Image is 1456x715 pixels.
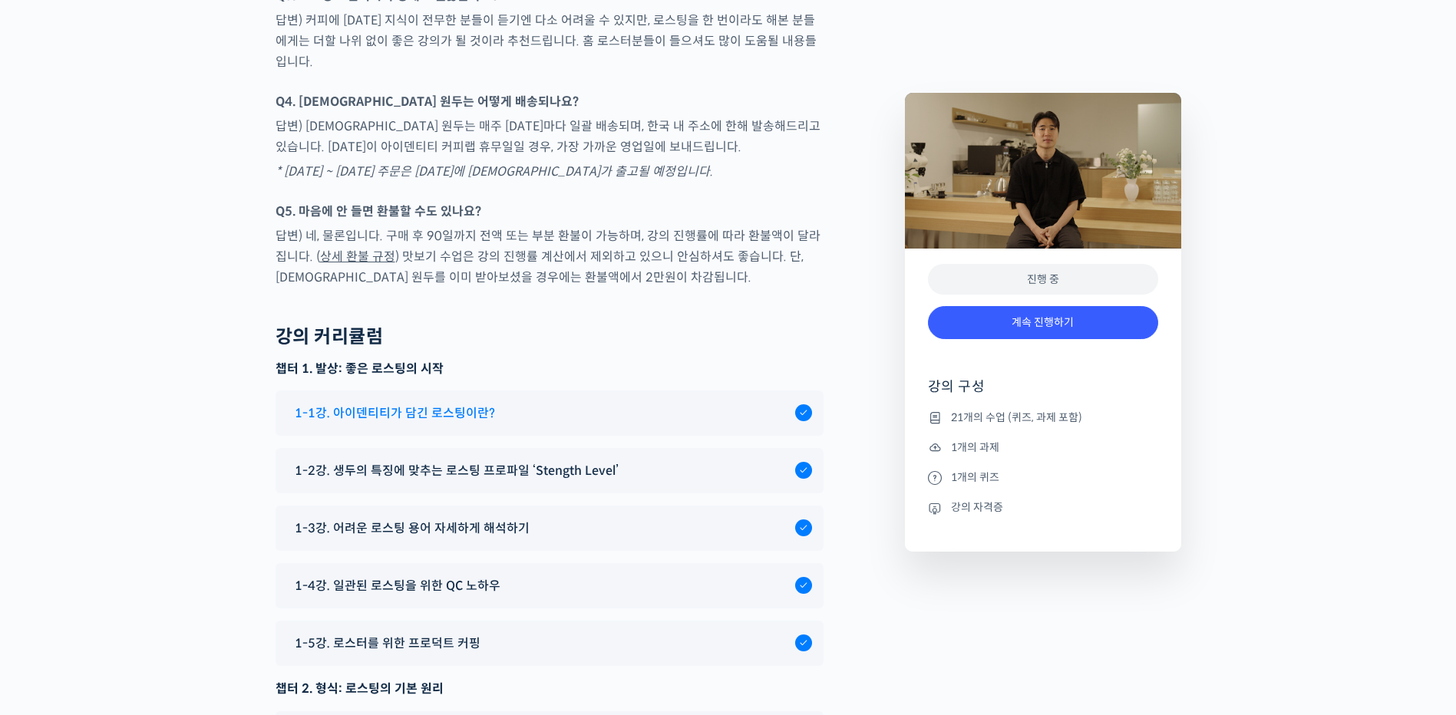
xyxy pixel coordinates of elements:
[276,361,824,377] h3: 챕터 1. 발상: 좋은 로스팅의 시작
[276,226,824,288] p: 답변) 네, 물론입니다. 구매 후 90일까지 전액 또는 부분 환불이 가능하며, 강의 진행률에 따라 환불액이 달라집니다. ( ) 맛보기 수업은 강의 진행률 계산에서 제외하고 있...
[928,306,1158,339] a: 계속 진행하기
[140,510,159,522] span: 대화
[320,249,395,265] a: 상세 환불 규정
[295,575,500,596] span: 1-4강. 일관된 로스팅을 위한 QC 노하우
[198,486,295,525] a: 설정
[276,203,481,219] strong: Q5. 마음에 안 들면 환불할 수도 있나요?
[276,116,824,157] p: 답변) [DEMOGRAPHIC_DATA] 원두는 매주 [DATE]마다 일괄 배송되며, 한국 내 주소에 한해 발송해드리고 있습니다. [DATE]이 아이덴티티 커피랩 휴무일일 경...
[276,163,713,180] em: * [DATE] ~ [DATE] 주문은 [DATE]에 [DEMOGRAPHIC_DATA]가 출고될 예정입니다.
[237,509,256,522] span: 설정
[928,408,1158,427] li: 21개의 수업 (퀴즈, 과제 포함)
[928,499,1158,517] li: 강의 자격증
[295,633,480,654] span: 1-5강. 로스터를 위한 프로덕트 커핑
[295,403,495,423] span: 1-1강. 아이덴티티가 담긴 로스팅이란?
[928,377,1158,408] h4: 강의 구성
[287,518,812,539] a: 1-3강. 어려운 로스팅 용어 자세하게 해석하기
[276,94,579,110] strong: Q4. [DEMOGRAPHIC_DATA] 원두는 어떻게 배송되나요?
[287,633,812,654] a: 1-5강. 로스터를 위한 프로덕트 커핑
[928,264,1158,295] div: 진행 중
[101,486,198,525] a: 대화
[928,468,1158,486] li: 1개의 퀴즈
[287,403,812,423] a: 1-1강. 아이덴티티가 담긴 로스팅이란?
[928,438,1158,456] li: 1개의 과제
[48,509,58,522] span: 홈
[295,518,530,539] span: 1-3강. 어려운 로스팅 용어 자세하게 해석하기
[5,486,101,525] a: 홈
[295,460,619,481] span: 1-2강. 생두의 특징에 맞추는 로스팅 프로파일 ‘Stength Level’
[276,10,824,72] p: 답변) 커피에 [DATE] 지식이 전무한 분들이 듣기엔 다소 어려울 수 있지만, 로스팅을 한 번이라도 해본 분들에게는 더할 나위 없이 좋은 강의가 될 것이라 추천드립니다. 홈...
[287,575,812,596] a: 1-4강. 일관된 로스팅을 위한 QC 노하우
[287,460,812,481] a: 1-2강. 생두의 특징에 맞추는 로스팅 프로파일 ‘Stength Level’
[276,326,384,348] h2: 강의 커리큘럼
[276,678,824,699] div: 챕터 2. 형식: 로스팅의 기본 원리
